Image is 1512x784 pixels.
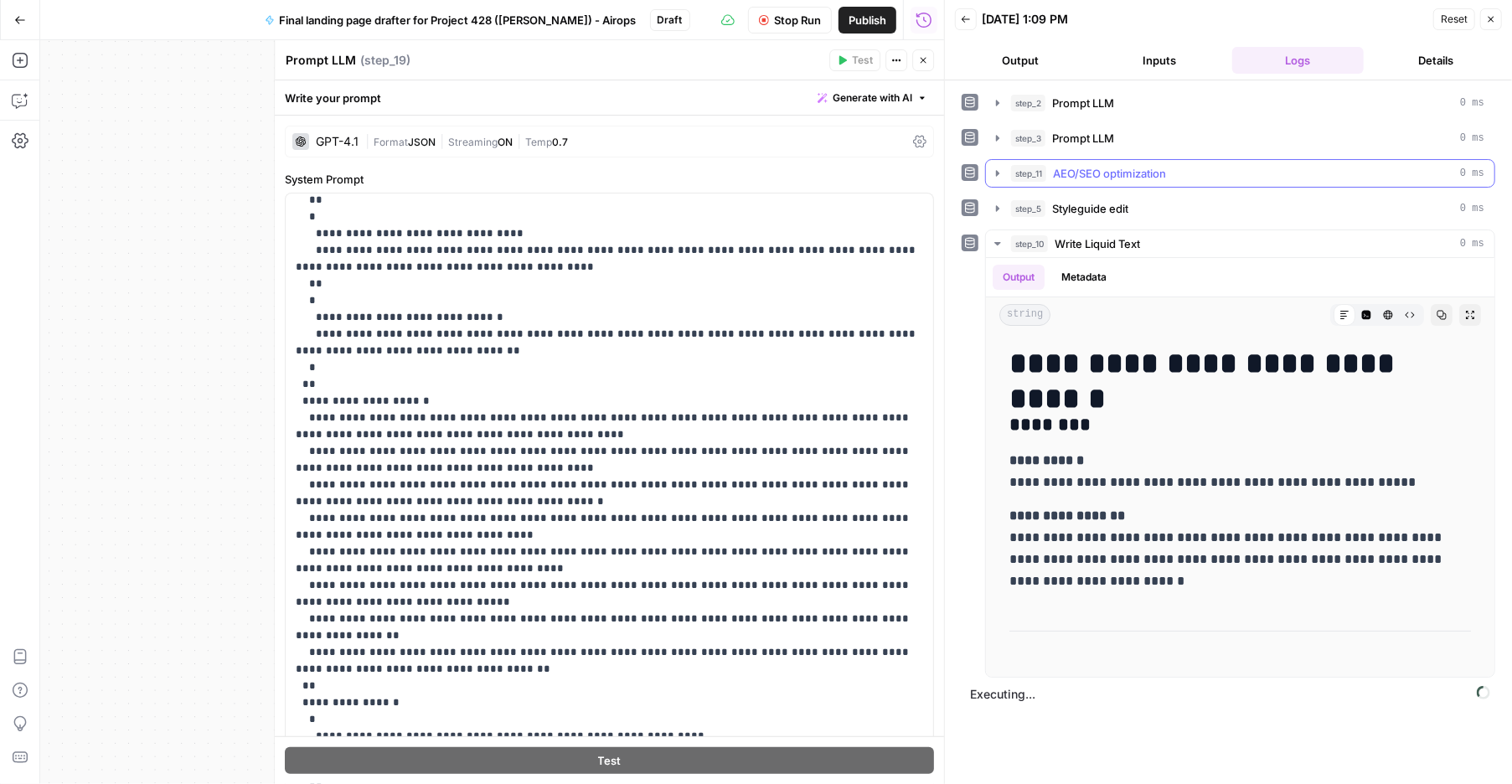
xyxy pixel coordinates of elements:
[525,136,552,148] span: Temp
[1460,131,1484,146] span: 0 ms
[986,195,1494,222] button: 0 ms
[1052,200,1128,217] span: Styleguide edit
[275,80,944,115] div: Write your prompt
[1052,130,1114,147] span: Prompt LLM
[360,52,410,69] span: ( step_19 )
[1011,235,1048,252] span: step_10
[986,160,1494,187] button: 0 ms
[1011,200,1045,217] span: step_5
[833,90,912,106] span: Generate with AI
[993,265,1045,290] button: Output
[1460,236,1484,251] span: 0 ms
[374,136,408,148] span: Format
[852,53,873,68] span: Test
[285,171,934,188] label: System Prompt
[598,752,622,769] span: Test
[811,87,934,109] button: Generate with AI
[1232,47,1364,74] button: Logs
[658,13,683,28] span: Draft
[774,12,821,28] span: Stop Run
[1433,8,1475,30] button: Reset
[986,230,1494,257] button: 0 ms
[829,49,880,71] button: Test
[1011,95,1045,111] span: step_2
[513,132,525,149] span: |
[965,681,1495,708] span: Executing...
[1055,235,1140,252] span: Write Liquid Text
[286,52,356,69] textarea: Prompt LLM
[1052,95,1114,111] span: Prompt LLM
[1460,95,1484,111] span: 0 ms
[285,747,934,774] button: Test
[986,258,1494,677] div: 0 ms
[1053,165,1166,182] span: AEO/SEO optimization
[986,90,1494,116] button: 0 ms
[448,136,498,148] span: Streaming
[365,132,374,149] span: |
[498,136,513,148] span: ON
[1370,47,1502,74] button: Details
[316,136,359,147] div: GPT-4.1
[839,7,896,34] button: Publish
[748,7,832,34] button: Stop Run
[986,125,1494,152] button: 0 ms
[408,136,436,148] span: JSON
[955,47,1086,74] button: Output
[255,7,647,34] button: Final landing page drafter for Project 428 ([PERSON_NAME]) - Airops
[280,12,637,28] span: Final landing page drafter for Project 428 ([PERSON_NAME]) - Airops
[552,136,568,148] span: 0.7
[1441,12,1468,27] span: Reset
[1051,265,1117,290] button: Metadata
[849,12,886,28] span: Publish
[1011,130,1045,147] span: step_3
[999,304,1050,326] span: string
[1093,47,1225,74] button: Inputs
[1460,166,1484,181] span: 0 ms
[436,132,448,149] span: |
[1460,201,1484,216] span: 0 ms
[1011,165,1046,182] span: step_11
